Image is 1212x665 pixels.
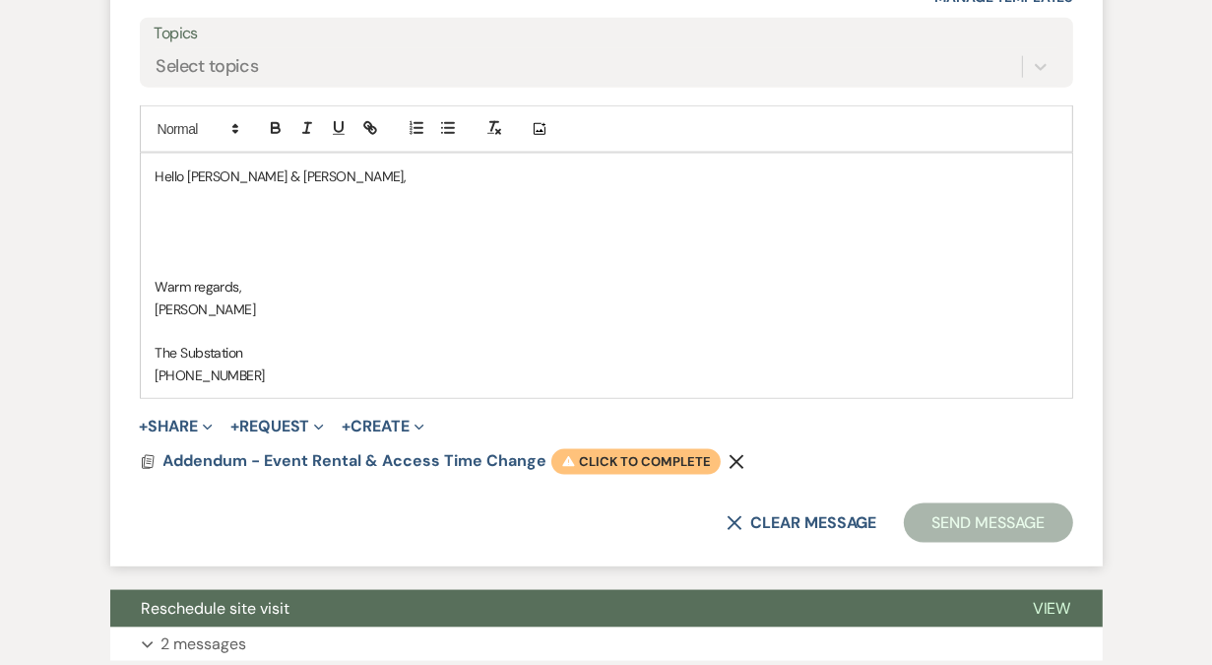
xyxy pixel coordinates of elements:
button: Reschedule site visit [110,590,1001,628]
button: Create [342,419,423,434]
button: Addendum - Event Rental & Access Time Change Click to complete [163,449,722,475]
div: Select topics [157,54,259,81]
p: Warm regards, [156,276,1057,298]
button: 2 messages [110,628,1103,661]
p: [PHONE_NUMBER] [156,365,1057,386]
button: Share [140,419,214,434]
span: + [230,419,239,434]
span: Reschedule site visit [142,598,290,619]
p: [PERSON_NAME] [156,299,1057,320]
span: View [1033,598,1071,619]
span: Click to complete [551,449,721,475]
button: Clear message [727,515,876,531]
button: Send Message [904,503,1072,543]
button: Request [230,419,324,434]
p: The Substation [156,342,1057,364]
p: 2 messages [161,632,247,657]
button: View [1001,590,1103,628]
label: Topics [155,20,1058,48]
span: Addendum - Event Rental & Access Time Change [163,450,547,471]
span: + [140,419,149,434]
span: + [342,419,351,434]
p: Hello [PERSON_NAME] & [PERSON_NAME], [156,166,1057,187]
